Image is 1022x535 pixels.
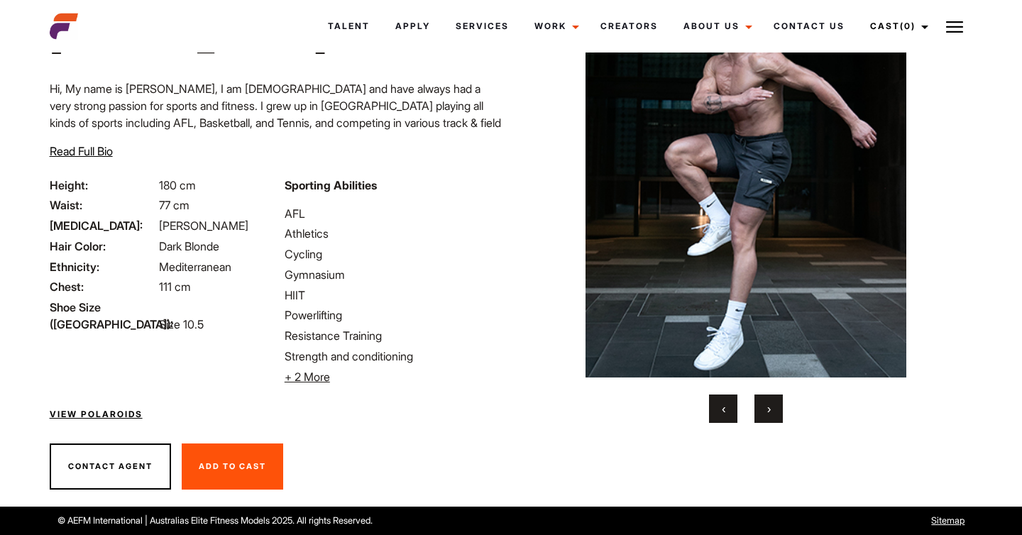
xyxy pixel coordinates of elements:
a: Services [443,7,522,45]
p: © AEFM International | Australias Elite Fitness Models 2025. All rights Reserved. [57,514,580,527]
li: AFL [285,205,502,222]
img: Burger icon [946,18,963,35]
button: Add To Cast [182,443,283,490]
li: Gymnasium [285,266,502,283]
span: Dark Blonde [159,239,219,253]
span: Size 10.5 [159,317,204,331]
span: Chest: [50,278,156,295]
a: Sitemap [931,515,965,526]
li: Strength and conditioning [285,348,502,365]
span: Read Full Bio [50,144,113,158]
a: View Polaroids [50,408,143,421]
span: Ethnicity: [50,258,156,275]
span: 111 cm [159,280,191,294]
li: Cycling [285,246,502,263]
span: 77 cm [159,198,189,212]
strong: Sporting Abilities [285,178,377,192]
span: Hair Color: [50,238,156,255]
a: About Us [671,7,761,45]
span: Waist: [50,197,156,214]
li: HIIT [285,287,502,304]
span: [PERSON_NAME] [159,219,248,233]
span: Mediterranean [159,260,231,274]
a: Work [522,7,588,45]
span: (0) [900,21,916,31]
span: + 2 More [285,370,330,384]
span: Height: [50,177,156,194]
li: Resistance Training [285,327,502,344]
button: Contact Agent [50,443,171,490]
button: Read Full Bio [50,143,113,160]
a: Talent [315,7,383,45]
span: [MEDICAL_DATA]: [50,217,156,234]
a: Cast(0) [857,7,937,45]
a: Apply [383,7,443,45]
p: Hi, My name is [PERSON_NAME], I am [DEMOGRAPHIC_DATA] and have always had a very strong passion f... [50,80,502,199]
span: Previous [722,402,725,416]
span: Next [767,402,771,416]
a: Contact Us [761,7,857,45]
span: 180 cm [159,178,196,192]
img: cropped-aefm-brand-fav-22-square.png [50,12,78,40]
li: Athletics [285,225,502,242]
span: Shoe Size ([GEOGRAPHIC_DATA]): [50,299,156,333]
a: Creators [588,7,671,45]
span: Add To Cast [199,461,266,471]
li: Powerlifting [285,307,502,324]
